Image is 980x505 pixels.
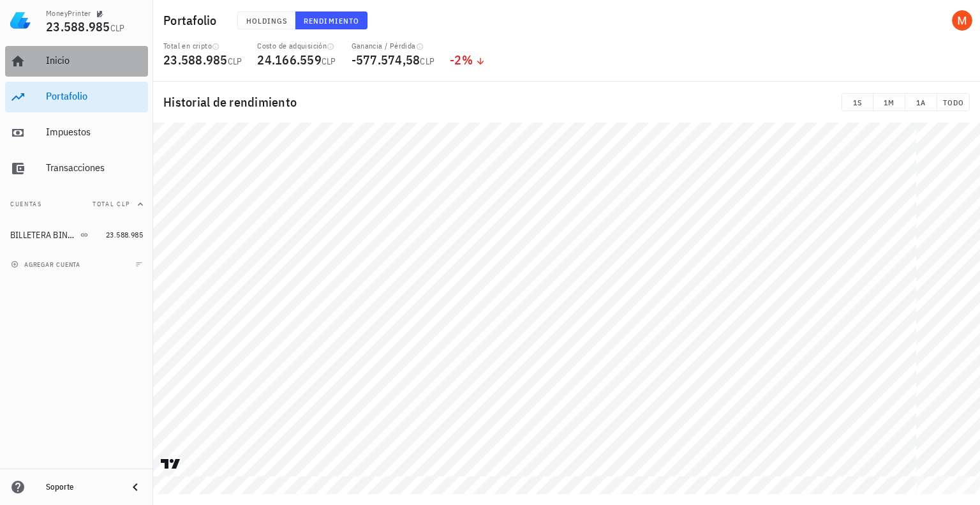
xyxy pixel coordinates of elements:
span: 24.166.559 [257,51,322,68]
div: Costo de adquisición [257,41,336,51]
a: Charting by TradingView [160,458,182,470]
button: Rendimiento [295,11,367,29]
span: Rendimiento [303,16,359,26]
div: Ganancia / Pérdida [352,41,435,51]
img: LedgiFi [10,10,31,31]
span: Holdings [246,16,288,26]
span: TODO [942,98,964,107]
span: agregar cuenta [13,260,80,269]
span: Total CLP [93,200,130,208]
a: BILLETERA BINANCE 23.588.985 [5,220,148,250]
div: Inicio [46,54,143,66]
a: Impuestos [5,117,148,148]
span: -577.574,58 [352,51,420,68]
span: CLP [110,22,125,34]
div: BILLETERA BINANCE [10,230,78,241]
button: 1S [842,93,873,111]
h1: Portafolio [163,10,222,31]
div: Portafolio [46,90,143,102]
button: Holdings [237,11,296,29]
button: agregar cuenta [8,258,86,271]
div: Total en cripto [163,41,242,51]
span: 23.588.985 [163,51,228,68]
span: 1M [879,98,900,107]
span: 23.588.985 [106,230,143,239]
span: % [462,51,473,68]
button: 1M [873,93,905,111]
span: 23.588.985 [46,18,110,35]
span: CLP [420,56,434,67]
a: Portafolio [5,82,148,112]
span: 1S [847,98,868,107]
span: CLP [228,56,242,67]
div: Transacciones [46,162,143,174]
div: avatar [952,10,972,31]
a: Transacciones [5,153,148,184]
div: MoneyPrinter [46,8,91,19]
a: Inicio [5,46,148,77]
span: 1A [910,98,932,107]
div: -2 [450,54,486,66]
button: TODO [937,93,970,111]
span: CLP [322,56,336,67]
div: Soporte [46,482,117,492]
button: CuentasTotal CLP [5,189,148,220]
div: Historial de rendimiento [153,82,980,123]
button: 1A [905,93,937,111]
div: Impuestos [46,126,143,138]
